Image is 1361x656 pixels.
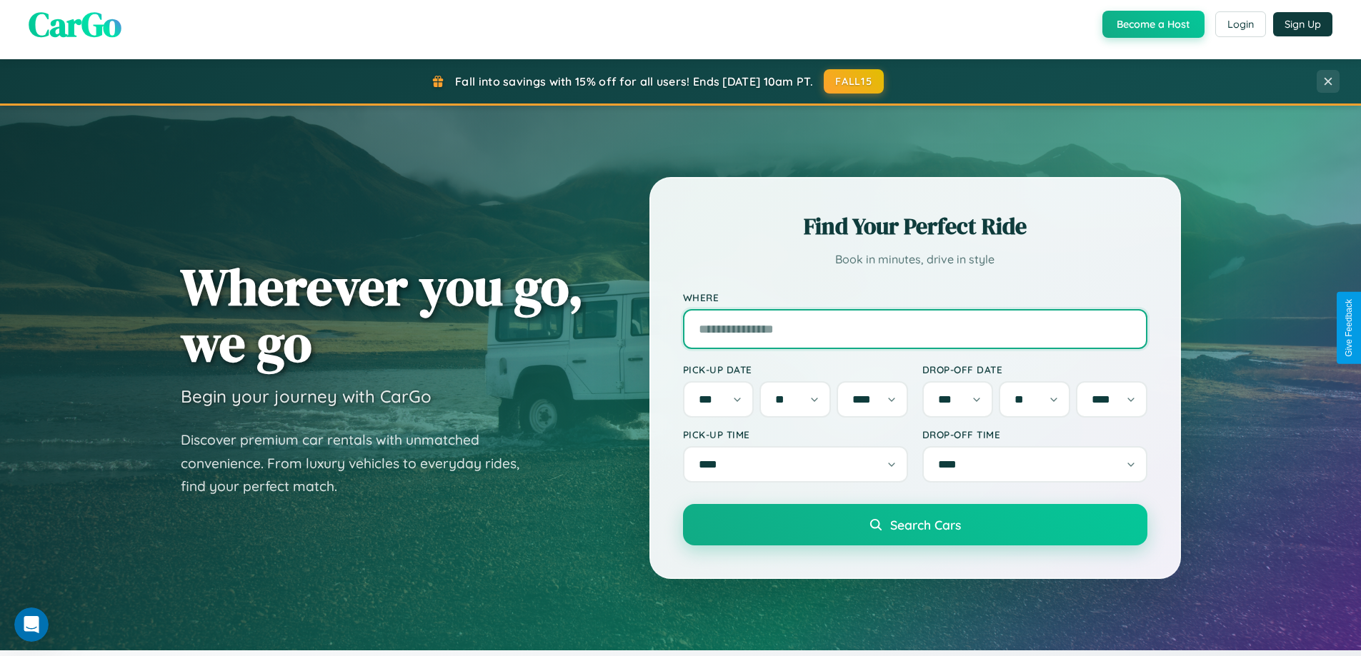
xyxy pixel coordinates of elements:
label: Where [683,291,1147,303]
h2: Find Your Perfect Ride [683,211,1147,242]
iframe: Intercom live chat [14,607,49,642]
span: Fall into savings with 15% off for all users! Ends [DATE] 10am PT. [455,74,813,89]
h3: Begin your journey with CarGo [181,385,432,407]
button: Login [1215,11,1266,37]
button: Become a Host [1102,11,1205,38]
h1: Wherever you go, we go [181,258,584,371]
label: Pick-up Time [683,428,908,440]
span: Search Cars [890,517,961,533]
div: Give Feedback [1344,299,1354,357]
label: Pick-up Date [683,363,908,375]
label: Drop-off Date [922,363,1147,375]
label: Drop-off Time [922,428,1147,440]
button: Search Cars [683,504,1147,545]
button: Sign Up [1273,12,1332,36]
span: CarGo [29,1,121,48]
button: FALL15 [824,69,884,94]
p: Book in minutes, drive in style [683,249,1147,270]
p: Discover premium car rentals with unmatched convenience. From luxury vehicles to everyday rides, ... [181,428,538,498]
